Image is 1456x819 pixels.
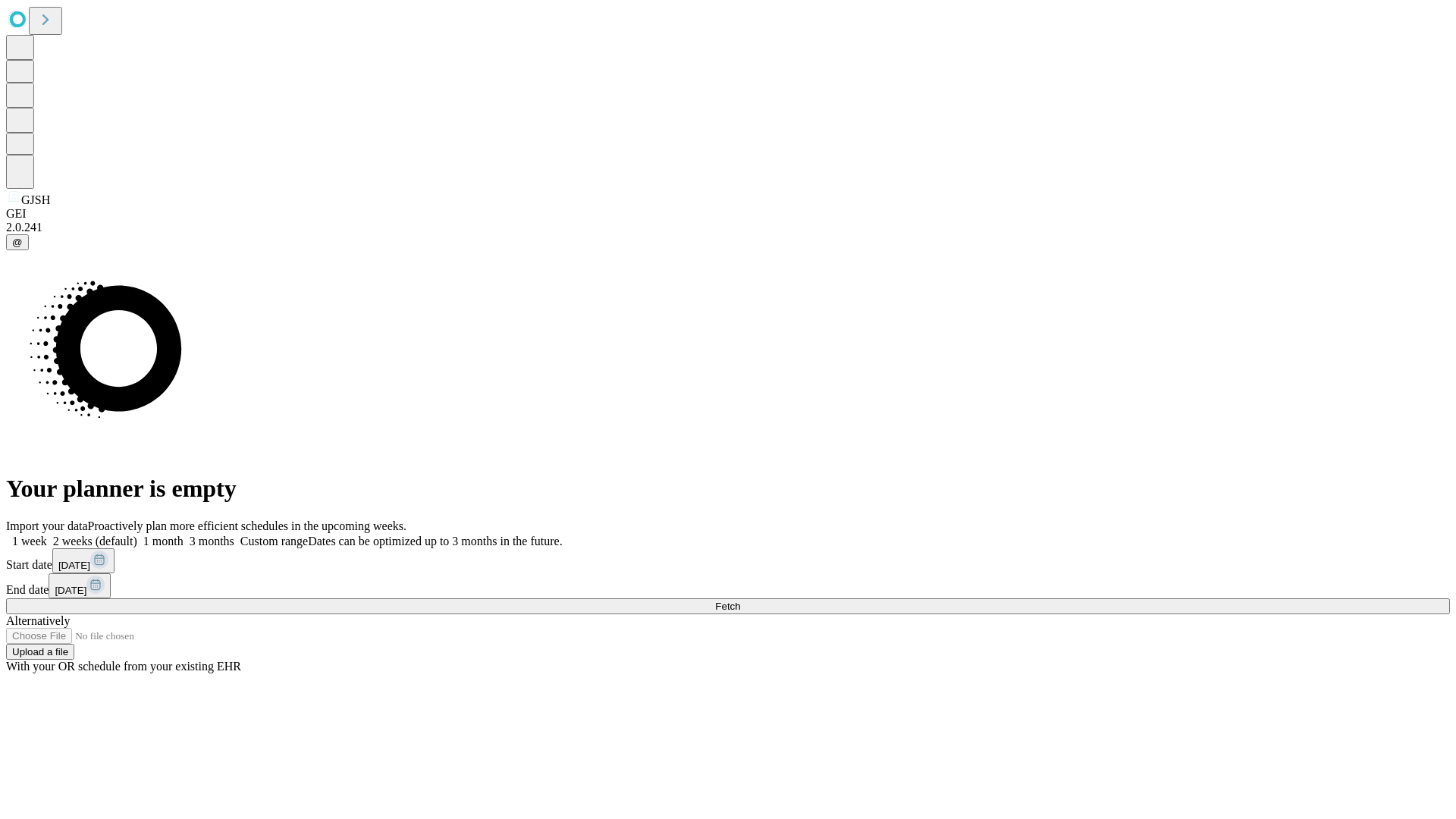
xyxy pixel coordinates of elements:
span: [DATE] [58,560,90,571]
h1: Your planner is empty [6,475,1450,503]
span: With your OR schedule from your existing EHR [6,660,241,673]
span: 2 weeks (default) [53,535,137,548]
button: Fetch [6,598,1450,614]
button: [DATE] [49,573,111,598]
button: @ [6,234,29,250]
span: Fetch [715,601,740,612]
span: GJSH [21,193,50,206]
div: GEI [6,207,1450,221]
span: 1 week [12,535,47,548]
span: Dates can be optimized up to 3 months in the future. [308,535,562,548]
button: Upload a file [6,644,74,660]
div: End date [6,573,1450,598]
span: Import your data [6,519,88,532]
span: 1 month [143,535,184,548]
span: 3 months [190,535,234,548]
button: [DATE] [52,548,115,573]
span: [DATE] [55,585,86,596]
span: Proactively plan more efficient schedules in the upcoming weeks. [88,519,406,532]
span: Custom range [240,535,308,548]
div: 2.0.241 [6,221,1450,234]
span: @ [12,237,23,248]
div: Start date [6,548,1450,573]
span: Alternatively [6,614,70,627]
